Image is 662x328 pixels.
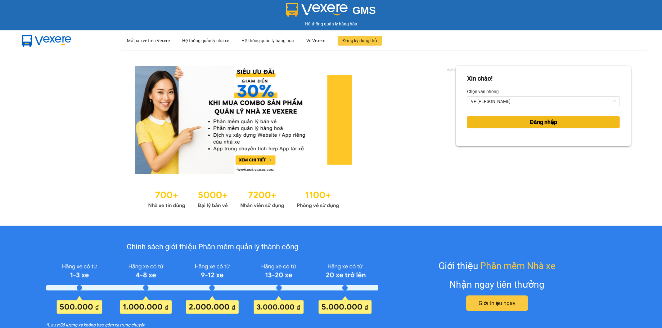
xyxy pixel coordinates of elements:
button: next slide / item [447,66,456,174]
label: Chọn văn phòng [467,86,499,96]
span: Giới thiệu ngay [479,299,516,308]
button: Đăng nhập [467,116,620,128]
a: GMS [286,9,376,14]
div: Nhận ngay tiền thưởng [450,277,545,292]
img: Statistics.png [148,187,339,210]
img: mbUUG5Q.png [16,30,78,51]
span: VP Hồng Lĩnh [471,97,616,106]
li: slide item 2 [242,167,245,169]
span: Đăng nhập [530,118,557,126]
li: slide item 3 [250,167,252,169]
div: Mở bán vé trên Vexere [127,31,170,51]
div: Hệ thống quản lý hàng hoá [241,31,294,51]
img: policy-intruduce-detail.png [46,261,378,314]
li: slide item 1 [235,167,237,169]
span: GMS [353,5,376,16]
span: Phần mềm Nhà xe [480,259,556,273]
div: Hệ thống quản lý hàng hóa [2,20,660,27]
button: Giới thiệu ngay [466,295,528,311]
div: Về Vexere [306,31,325,51]
button: previous slide / item [31,66,40,174]
div: Hệ thống quản lý nhà xe [182,31,229,51]
div: Giới thiệu [439,259,556,273]
p: 2 of 3 [445,66,456,74]
button: Đăng ký dùng thử [338,36,382,46]
div: Xin chào! [467,74,493,83]
span: Đăng ký dùng thử [343,37,377,44]
img: logo 2 [286,3,348,17]
div: Chính sách giới thiệu Phần mềm quản lý thành công [46,241,378,253]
